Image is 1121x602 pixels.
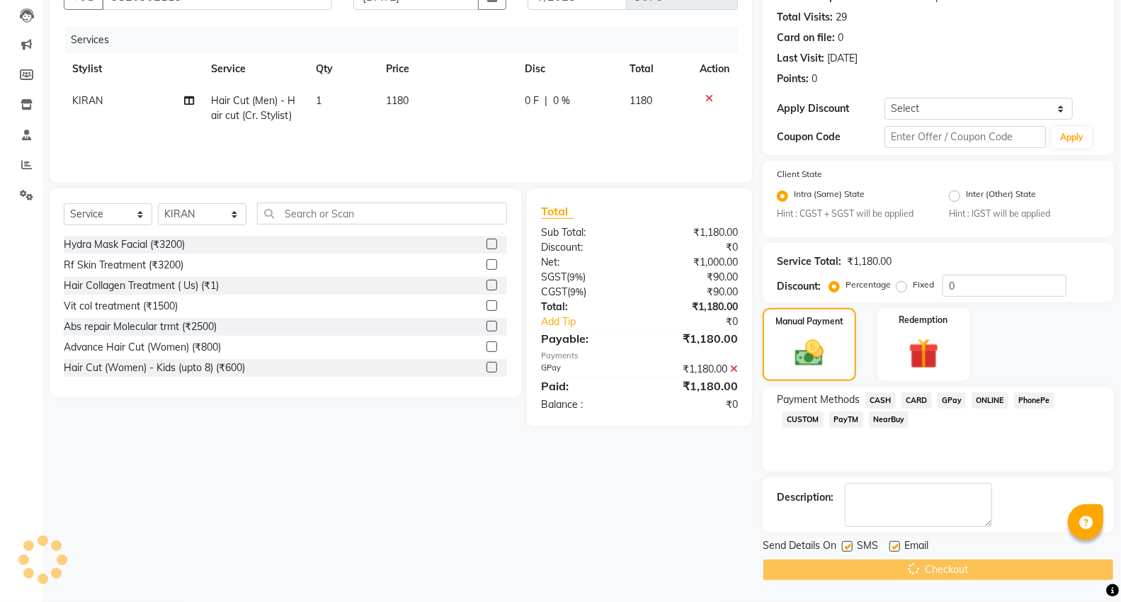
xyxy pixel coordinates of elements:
span: 9% [570,286,584,297]
div: Sub Total: [530,225,639,240]
div: Advance Hair Cut (Women) (₹800) [64,340,221,355]
span: Send Details On [763,538,836,556]
div: ₹1,180.00 [639,225,749,240]
div: ₹90.00 [639,285,749,300]
img: _gift.svg [899,335,948,372]
small: Hint : CGST + SGST will be applied [777,208,928,220]
div: ₹1,180.00 [639,300,749,314]
label: Fixed [913,278,934,291]
span: PayTM [829,411,863,428]
div: Discount: [777,279,821,294]
span: Email [904,538,928,556]
div: Hair Cut (Women) - Kids (upto 8) (₹600) [64,360,245,375]
span: CUSTOM [783,411,824,428]
span: KIRAN [72,94,103,107]
label: Percentage [846,278,891,291]
div: Description: [777,490,833,505]
div: ₹0 [639,397,749,412]
div: Net: [530,255,639,270]
div: Points: [777,72,809,86]
th: Qty [307,53,377,85]
div: Paid: [530,377,639,394]
div: Coupon Code [777,130,884,144]
div: ₹1,180.00 [639,377,749,394]
div: ₹0 [639,240,749,255]
div: ₹1,180.00 [847,254,892,269]
div: Payable: [530,330,639,347]
span: 0 % [553,93,570,108]
div: ₹0 [658,314,749,329]
span: GPay [938,392,967,409]
div: ₹1,180.00 [639,330,749,347]
div: Total Visits: [777,10,833,25]
div: Apply Discount [777,101,884,116]
th: Service [203,53,308,85]
span: PhonePe [1014,392,1054,409]
div: Services [65,27,749,53]
div: Hair Collagen Treatment ( Us) (₹1) [64,278,219,293]
th: Action [691,53,738,85]
th: Disc [516,53,621,85]
div: ( ) [530,285,639,300]
span: CASH [865,392,896,409]
div: ₹1,000.00 [639,255,749,270]
img: _cash.svg [786,336,833,370]
div: Payments [541,350,738,362]
span: 1 [316,94,321,107]
a: Add Tip [530,314,657,329]
span: CGST [541,285,567,298]
span: | [545,93,547,108]
div: 0 [838,30,843,45]
div: Abs repair Molecular trmt (₹2500) [64,319,217,334]
span: Payment Methods [777,392,860,407]
th: Price [377,53,516,85]
th: Stylist [64,53,203,85]
span: SMS [857,538,878,556]
div: 0 [812,72,817,86]
span: CARD [901,392,932,409]
span: NearBuy [869,411,909,428]
div: Total: [530,300,639,314]
div: Last Visit: [777,51,824,66]
div: GPay [530,362,639,377]
input: Search or Scan [257,203,507,225]
span: ONLINE [972,392,1008,409]
div: Hydra Mask Facial (₹3200) [64,237,185,252]
label: Manual Payment [775,315,843,328]
span: 1180 [386,94,409,107]
label: Inter (Other) State [966,188,1036,205]
th: Total [621,53,691,85]
span: SGST [541,271,567,283]
label: Redemption [899,314,948,326]
div: Discount: [530,240,639,255]
div: ( ) [530,270,639,285]
div: 29 [836,10,847,25]
small: Hint : IGST will be applied [949,208,1100,220]
div: Vit col treatment (₹1500) [64,299,178,314]
div: ₹90.00 [639,270,749,285]
div: Rf Skin Treatment (₹3200) [64,258,183,273]
div: ₹1,180.00 [639,362,749,377]
span: 0 F [525,93,539,108]
div: Balance : [530,397,639,412]
button: Apply [1052,127,1092,148]
span: Total [541,204,574,219]
span: Hair Cut (Men) - Hair cut (Cr. Stylist) [212,94,296,122]
span: 1180 [630,94,652,107]
div: Card on file: [777,30,835,45]
div: [DATE] [827,51,858,66]
div: Service Total: [777,254,841,269]
label: Intra (Same) State [794,188,865,205]
label: Client State [777,168,822,181]
span: 9% [569,271,583,283]
input: Enter Offer / Coupon Code [884,126,1046,148]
